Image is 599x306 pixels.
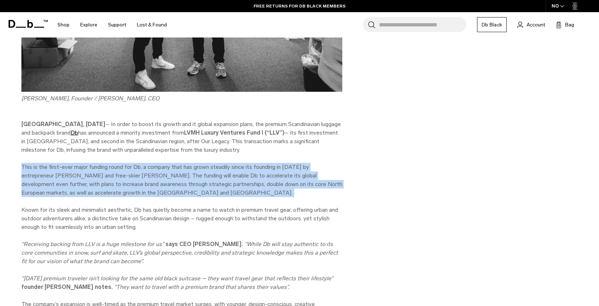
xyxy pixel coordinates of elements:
[114,284,289,290] em: “They want to travel with a premium brand that shares their values”.
[21,206,342,231] p: Known for its sleek and minimalist aesthetic, Db has quietly become a name to watch in premium tr...
[108,12,126,37] a: Support
[477,17,507,32] a: Db Black
[57,12,70,37] a: Shop
[184,129,285,136] strong: LVMH Luxury Ventures Fund I (“LLV”)
[21,241,338,265] em: “While Db will stay authentic to its core communities in snow, surf and skate, LLV’s global persp...
[254,3,345,9] a: FREE RETURNS FOR DB BLACK MEMBERS
[21,241,164,247] em: “Receiving backing from LLV is a huge milestone for us”
[21,120,342,154] p: – In order to boost its growth and it global expansion plans, the premium Scandinavian luggage an...
[21,275,333,282] em: “[DATE] premium traveler isn’t looking for the same old black suitcase – they want travel gear th...
[556,20,574,29] button: Bag
[21,284,113,290] strong: founder [PERSON_NAME] notes.
[21,95,159,102] em: [PERSON_NAME], Founder / [PERSON_NAME], CEO
[52,12,172,37] nav: Main Navigation
[517,20,545,29] a: Account
[21,163,342,197] p: This is the first-ever major funding round for Db, a company that has grown steadily since its fo...
[527,21,545,29] span: Account
[137,12,167,37] a: Lost & Found
[71,129,78,136] a: Db
[165,241,243,247] strong: says CEO [PERSON_NAME].
[80,12,97,37] a: Explore
[21,121,106,127] strong: [GEOGRAPHIC_DATA], [DATE]
[565,21,574,29] span: Bag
